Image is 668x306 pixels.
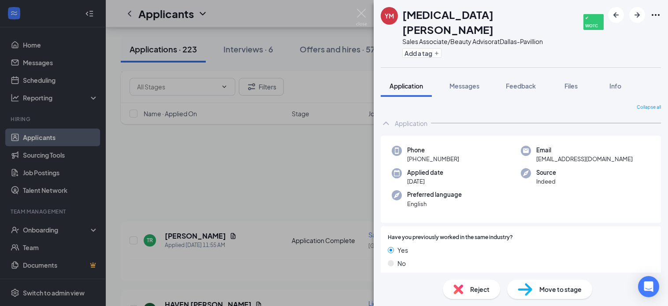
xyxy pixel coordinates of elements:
span: No [397,258,406,268]
span: Messages [449,82,479,90]
span: Applied date [407,168,443,177]
span: [EMAIL_ADDRESS][DOMAIN_NAME] [536,155,633,163]
span: Yes [397,245,408,255]
span: Source [536,168,556,177]
span: Have you previously worked in the same industry? [388,233,513,242]
div: Application [395,119,427,128]
span: ✔ WOTC [583,14,604,30]
span: Phone [407,146,459,155]
h1: [MEDICAL_DATA][PERSON_NAME] [402,7,579,37]
svg: ArrowLeftNew [611,10,621,20]
span: Move to stage [539,284,582,294]
span: Application [390,82,423,90]
span: Reject [470,284,490,294]
span: English [407,199,462,208]
svg: Plus [434,51,439,56]
svg: ArrowRight [632,10,642,20]
div: YM [385,11,394,20]
span: Collapse all [637,104,661,111]
button: ArrowLeftNew [608,7,624,23]
span: [DATE] [407,177,443,186]
span: Email [536,146,633,155]
button: ArrowRight [629,7,645,23]
button: PlusAdd a tag [402,48,442,58]
span: Indeed [536,177,556,186]
span: Preferred language [407,190,462,199]
span: Files [564,82,578,90]
div: Sales Associate/Beauty Advisor at Dallas-Pavillion [402,37,604,46]
span: Info [609,82,621,90]
svg: ChevronUp [381,118,391,129]
svg: Ellipses [650,10,661,20]
div: Open Intercom Messenger [638,276,659,297]
span: [PHONE_NUMBER] [407,155,459,163]
span: Feedback [506,82,536,90]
